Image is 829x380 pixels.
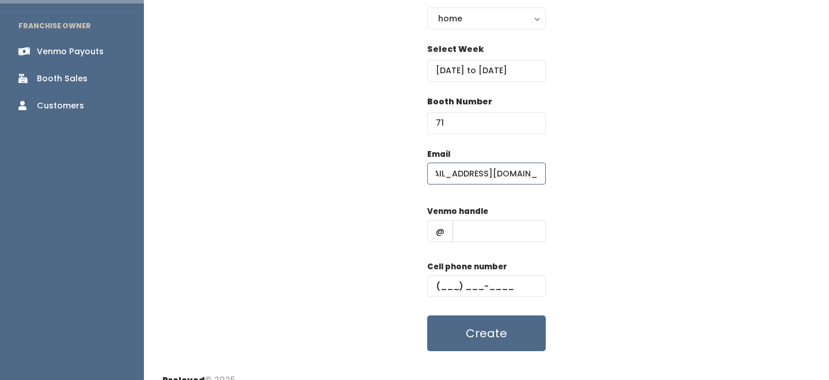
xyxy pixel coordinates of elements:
button: home [427,7,546,29]
label: Select Week [427,43,484,55]
input: (___) ___-____ [427,275,546,297]
input: @ . [427,163,546,185]
input: Booth Number [427,112,546,134]
span: @ [427,220,453,242]
input: Select week [427,60,546,82]
label: Venmo handle [427,206,488,217]
label: Email [427,149,450,160]
label: Booth Number [427,96,492,108]
div: Booth Sales [37,73,88,85]
div: home [438,12,535,25]
div: Customers [37,100,84,112]
button: Create [427,315,546,351]
div: Venmo Payouts [37,46,104,58]
label: Cell phone number [427,261,507,273]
